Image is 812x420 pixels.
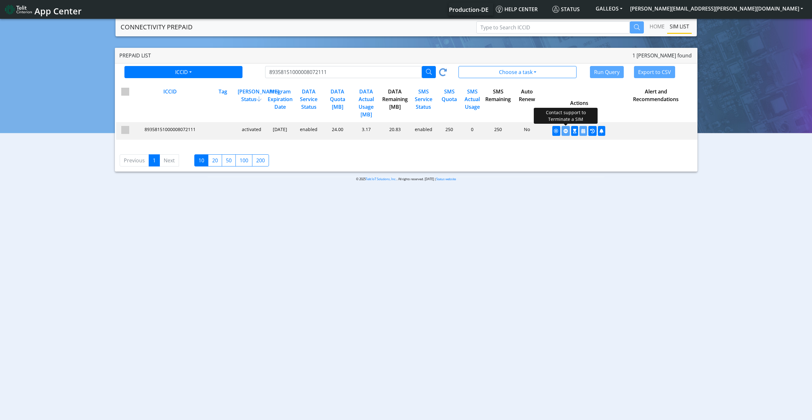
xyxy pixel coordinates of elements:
button: [PERSON_NAME][EMAIL_ADDRESS][PERSON_NAME][DOMAIN_NAME] [626,3,807,14]
div: 250 [437,126,460,136]
a: CONNECTIVITY PREPAID [121,21,193,33]
div: SMS Remaining [483,88,512,118]
span: Status [552,6,580,13]
a: SIM LIST [667,20,692,33]
a: App Center [5,3,81,16]
div: 24.00 [323,126,351,136]
span: Help center [496,6,538,13]
div: [DATE] [265,126,294,136]
a: Status website [436,177,456,181]
label: 50 [222,154,236,166]
label: 100 [235,154,252,166]
span: 1 [PERSON_NAME] found [632,52,692,59]
div: 20.83 [380,126,409,136]
input: Type to Search ICCID/Tag [265,66,422,78]
label: 200 [252,154,269,166]
div: activated [236,126,265,136]
div: No [512,126,540,136]
div: Program Expiration Date [265,88,294,118]
p: © 2025 . All rights reserved. [DATE] | [208,177,604,181]
div: enabled [294,126,323,136]
div: [PERSON_NAME] Status [236,88,265,118]
span: 89358151000008072111 [145,126,196,132]
span: App Center [34,5,82,17]
div: DATA Service Status [294,88,323,118]
a: Home [647,20,667,33]
div: Tag [208,88,236,118]
a: 1 [149,154,160,166]
span: Production-DE [449,6,488,13]
button: Export to CSV [634,66,675,78]
img: logo-telit-cinterion-gw-new.png [5,4,32,15]
div: 250 [483,126,512,136]
div: SMS Service Status [408,88,437,118]
button: Choose a task [458,66,577,78]
div: DATA Remaining [MB] [380,88,409,118]
div: SMS Actual Usage [460,88,483,118]
a: Telit IoT Solutions, Inc. [366,177,397,181]
span: Prepaid List [119,52,151,59]
a: Your current platform instance [449,3,488,16]
div: enabled [408,126,437,136]
div: Alert and Recommendations [617,88,694,118]
div: Contact support to Terminate a SIM [534,108,598,124]
div: 0 [460,126,483,136]
input: Type to Search ICCID [476,21,630,33]
div: 3.17 [351,126,380,136]
button: Run Query [590,66,624,78]
label: 20 [208,154,222,166]
button: ICCID [124,66,242,78]
a: Status [550,3,592,16]
div: ICCID [131,88,208,118]
div: DATA Actual Usage [MB] [351,88,380,118]
label: 10 [194,154,208,166]
div: DATA Quota [MB] [323,88,351,118]
div: SMS Quota [437,88,460,118]
button: GALLEOS [592,3,626,14]
div: Actions [540,88,617,118]
img: knowledge.svg [496,6,503,13]
a: Help center [493,3,550,16]
div: Auto Renew [512,88,540,118]
img: status.svg [552,6,559,13]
